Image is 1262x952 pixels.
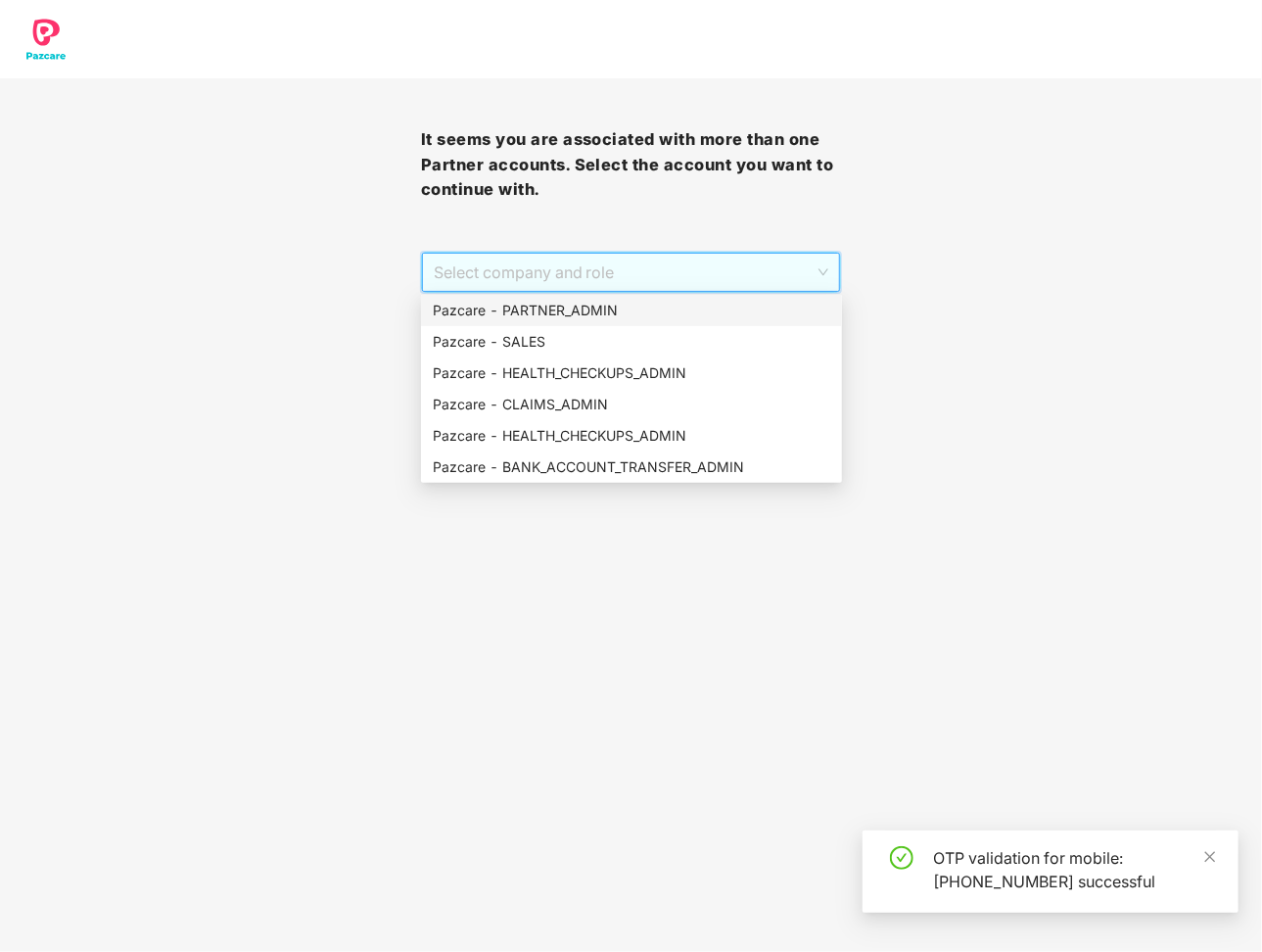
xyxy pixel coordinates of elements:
div: Pazcare - CLAIMS_ADMIN [433,394,830,415]
div: OTP validation for mobile: [PHONE_NUMBER] successful [933,846,1215,893]
div: Pazcare - HEALTH_CHECKUPS_ADMIN [433,425,830,447]
div: Pazcare - PARTNER_ADMIN [421,295,842,326]
div: Pazcare - SALES [421,326,842,357]
div: Pazcare - CLAIMS_ADMIN [421,389,842,420]
span: Select company and role [434,254,829,291]
div: Pazcare - BANK_ACCOUNT_TRANSFER_ADMIN [433,456,830,478]
span: close [1203,850,1217,864]
div: Pazcare - HEALTH_CHECKUPS_ADMIN [421,420,842,452]
div: Pazcare - HEALTH_CHECKUPS_ADMIN [421,357,842,389]
div: Pazcare - SALES [433,331,830,353]
h3: It seems you are associated with more than one Partner accounts. Select the account you want to c... [421,127,842,203]
span: check-circle [890,846,913,870]
div: Pazcare - HEALTH_CHECKUPS_ADMIN [433,362,830,384]
div: Pazcare - BANK_ACCOUNT_TRANSFER_ADMIN [421,452,842,483]
div: Pazcare - PARTNER_ADMIN [433,300,830,321]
